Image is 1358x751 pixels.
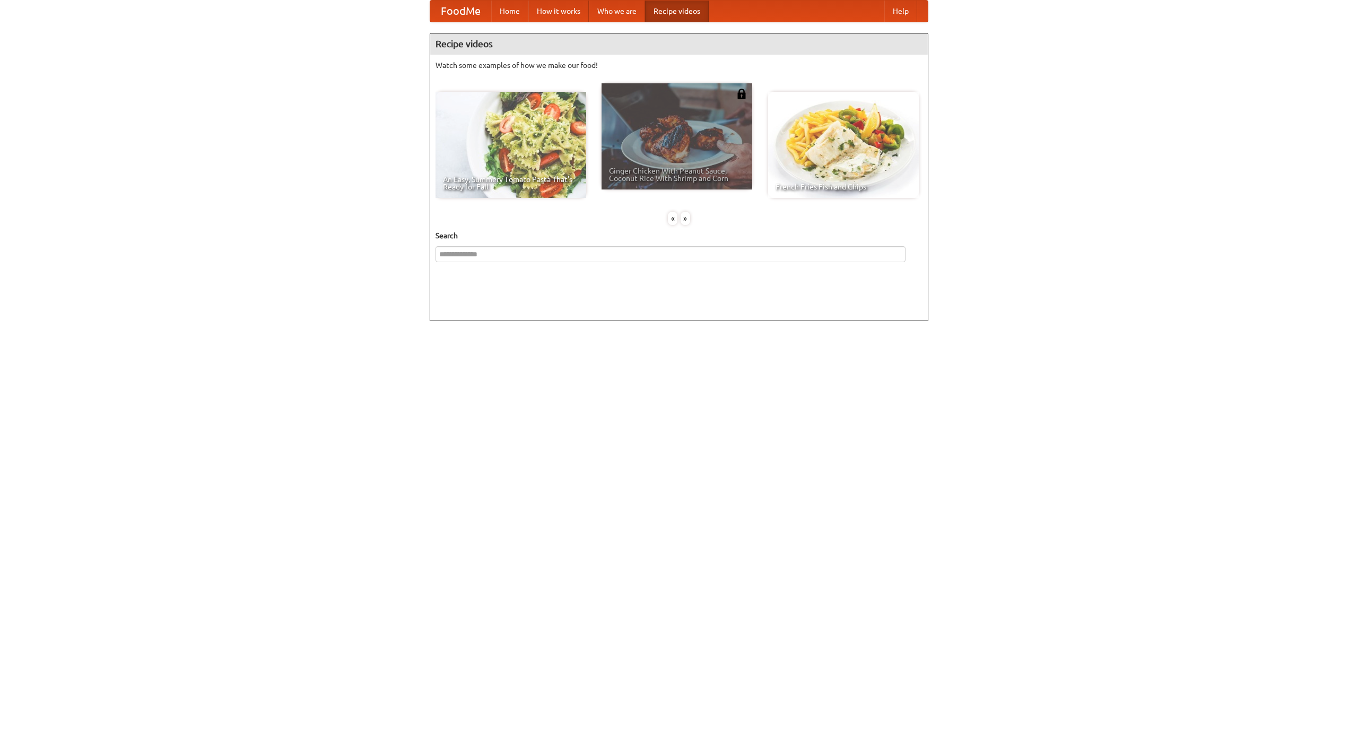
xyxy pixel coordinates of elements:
[589,1,645,22] a: Who we are
[668,212,677,225] div: «
[491,1,528,22] a: Home
[645,1,709,22] a: Recipe videos
[430,1,491,22] a: FoodMe
[768,92,919,198] a: French Fries Fish and Chips
[884,1,917,22] a: Help
[436,60,922,71] p: Watch some examples of how we make our food!
[776,183,911,191] span: French Fries Fish and Chips
[528,1,589,22] a: How it works
[436,230,922,241] h5: Search
[681,212,690,225] div: »
[443,176,579,191] span: An Easy, Summery Tomato Pasta That's Ready for Fall
[430,33,928,55] h4: Recipe videos
[736,89,747,99] img: 483408.png
[436,92,586,198] a: An Easy, Summery Tomato Pasta That's Ready for Fall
